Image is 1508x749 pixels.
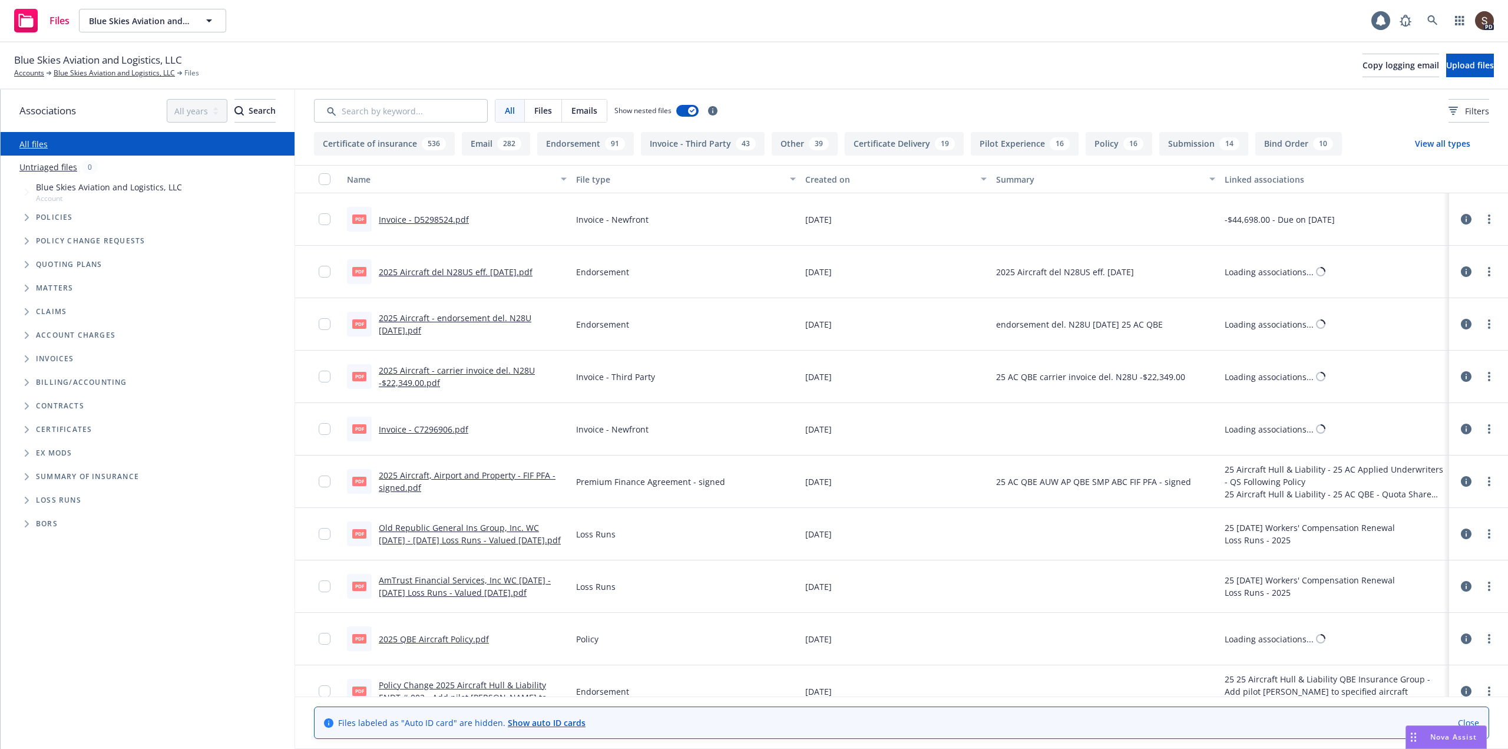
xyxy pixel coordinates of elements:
input: Select all [319,173,330,185]
span: Certificates [36,426,92,433]
div: Drag to move [1406,726,1421,748]
a: Old Republic General Ins Group, Inc. WC [DATE] - [DATE] Loss Runs - Valued [DATE].pdf [379,522,561,546]
input: Toggle Row Selected [319,633,330,645]
a: Blue Skies Aviation and Logistics, LLC [54,68,175,78]
a: Show auto ID cards [508,717,586,728]
span: [DATE] [805,580,832,593]
span: pdf [352,687,366,695]
div: 16 [1123,137,1143,150]
span: Files labeled as "Auto ID card" are hidden. [338,717,586,729]
input: Toggle Row Selected [319,423,330,435]
div: Loading associations... [1225,423,1314,435]
div: Loading associations... [1225,371,1314,383]
span: Endorsement [576,685,629,698]
a: Report a Bug [1394,9,1417,32]
span: Premium Finance Agreement - signed [576,476,725,488]
span: pdf [352,424,366,433]
div: Linked associations [1225,173,1444,186]
span: Upload files [1446,60,1494,71]
div: 282 [497,137,521,150]
a: Invoice - D5298524.pdf [379,214,469,225]
div: 25 [DATE] Workers' Compensation Renewal [1225,574,1395,586]
span: [DATE] [805,371,832,383]
span: Account [36,193,182,203]
span: Policy change requests [36,237,145,245]
span: Account charges [36,332,115,339]
span: pdf [352,582,366,590]
a: Policy Change 2025 Aircraft Hull & Liability ENDT # 002 - Add pilot [PERSON_NAME] to specified ai... [379,679,547,715]
div: 16 [1050,137,1070,150]
span: [DATE] [805,685,832,698]
span: BORs [36,520,58,527]
a: Files [9,4,74,37]
a: AmTrust Financial Services, Inc WC [DATE] - [DATE] Loss Runs - Valued [DATE].pdf [379,575,551,598]
input: Toggle Row Selected [319,371,330,382]
button: Linked associations [1220,165,1449,193]
a: Untriaged files [19,161,77,173]
a: more [1482,474,1496,489]
div: Loss Runs - 2025 [1225,534,1395,546]
div: 0 [82,160,98,174]
button: Certificate of insurance [314,132,455,156]
span: Files [184,68,199,78]
button: Nova Assist [1406,725,1487,749]
input: Toggle Row Selected [319,213,330,225]
span: endorsement del. N28U [DATE] 25 AC QBE [996,318,1163,331]
div: Folder Tree Example [1,371,295,536]
div: 43 [736,137,756,150]
div: 39 [809,137,829,150]
span: Contracts [36,402,84,410]
button: Blue Skies Aviation and Logistics, LLC [79,9,226,32]
span: Invoices [36,355,74,362]
span: pdf [352,529,366,538]
span: Invoice - Third Party [576,371,655,383]
span: Endorsement [576,318,629,331]
button: Endorsement [537,132,634,156]
div: Loss Runs - 2025 [1225,586,1395,599]
input: Toggle Row Selected [319,318,330,330]
a: 2025 Aircraft - carrier invoice del. N28U -$22,349.00.pdf [379,365,535,388]
div: -$44,698.00 - Due on [DATE] [1225,213,1335,226]
span: Show nested files [614,105,672,116]
span: pdf [352,634,366,643]
span: 2025 Aircraft del N28US eff. [DATE] [996,266,1134,278]
span: Policy [576,633,598,645]
span: 25 AC QBE carrier invoice del. N28U -$22,349.00 [996,371,1185,383]
a: 2025 Aircraft - endorsement del. N28U [DATE].pdf [379,312,531,336]
div: 25 Aircraft Hull & Liability - 25 AC QBE - Quota Share LEAD [1225,488,1444,500]
span: pdf [352,319,366,328]
span: pdf [352,215,366,223]
button: Created on [801,165,991,193]
button: Summary [991,165,1221,193]
a: Search [1421,9,1444,32]
span: Emails [571,104,597,117]
span: Filters [1465,105,1489,117]
input: Toggle Row Selected [319,476,330,487]
span: Blue Skies Aviation and Logistics, LLC [89,15,191,27]
button: File type [571,165,801,193]
input: Toggle Row Selected [319,685,330,697]
a: 2025 Aircraft, Airport and Property - FIF PFA - signed.pdf [379,470,555,493]
div: Search [234,100,276,122]
span: Files [534,104,552,117]
span: Summary of insurance [36,473,139,480]
button: View all types [1396,132,1489,156]
button: Copy logging email [1363,54,1439,77]
a: Close [1458,717,1479,729]
svg: Search [234,106,244,116]
a: more [1482,632,1496,646]
span: Nova Assist [1430,732,1477,742]
a: 2025 Aircraft del N28US eff. [DATE].pdf [379,266,533,278]
div: Name [347,173,554,186]
button: Filters [1449,99,1489,123]
span: All [505,104,515,117]
a: Invoice - C7296906.pdf [379,424,468,435]
span: [DATE] [805,476,832,488]
a: more [1482,317,1496,331]
span: [DATE] [805,213,832,226]
a: Switch app [1448,9,1471,32]
span: Blue Skies Aviation and Logistics, LLC [36,181,182,193]
span: Invoice - Newfront [576,213,649,226]
span: [DATE] [805,423,832,435]
span: Associations [19,103,76,118]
